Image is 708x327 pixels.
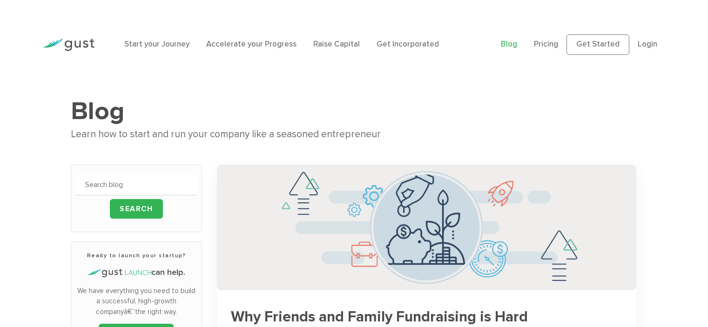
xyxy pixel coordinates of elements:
[110,199,163,219] input: Search
[313,40,360,49] a: Raise Capital
[534,40,558,49] a: Pricing
[638,40,657,49] a: Login
[76,251,197,260] h3: Ready to launch your startup?
[71,127,637,142] div: Learn how to start and run your company like a seasoned entrepreneur
[206,40,297,49] a: Accelerate your Progress
[76,267,197,279] h4: can help.
[217,165,636,290] img: Successful Startup Founders Invest In Their Own Ventures 0742d64fd6a698c3cfa409e71c3cc4e5620a7e72...
[566,34,629,55] a: Get Started
[71,96,637,127] h1: Blog
[124,40,189,49] a: Start your Journey
[501,40,517,49] a: Blog
[377,40,439,49] a: Get Incorporated
[76,286,197,317] p: We have everything you need to build a successful, high-growth companyâ€”the right way.
[42,39,94,51] img: Gust Logo
[76,174,197,195] input: Search blog
[231,309,622,325] h3: Why Friends and Family Fundraising is Hard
